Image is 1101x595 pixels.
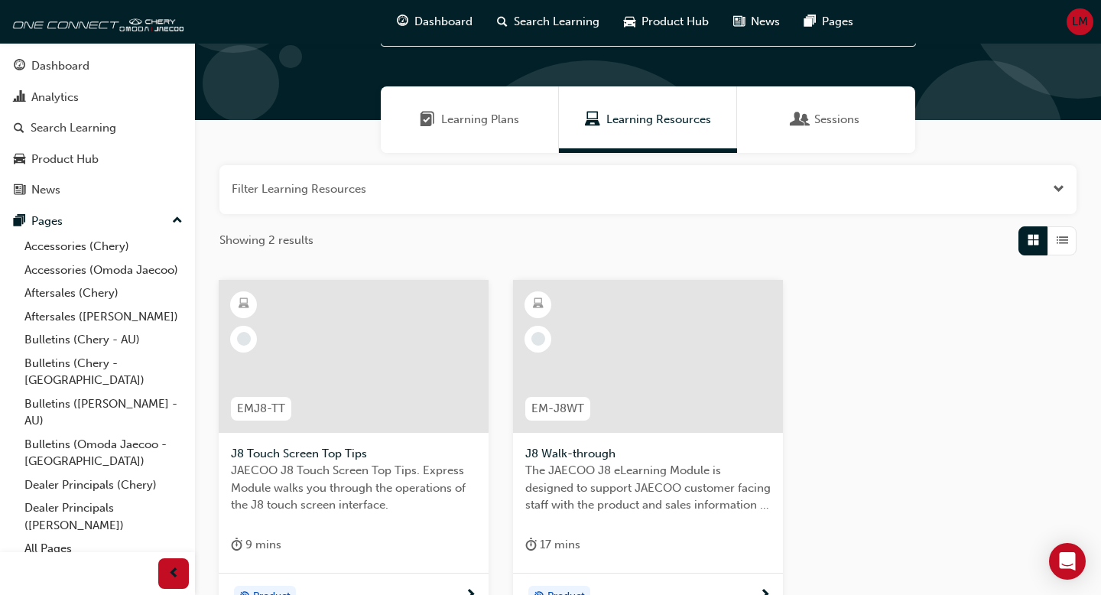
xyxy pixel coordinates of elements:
a: Dashboard [6,52,189,80]
span: Dashboard [414,13,473,31]
a: Aftersales ([PERSON_NAME]) [18,305,189,329]
span: learningRecordVerb_NONE-icon [531,332,545,346]
span: duration-icon [231,535,242,554]
span: EMJ8-TT [237,400,285,418]
a: Accessories (Omoda Jaecoo) [18,258,189,282]
span: News [751,13,780,31]
button: DashboardAnalyticsSearch LearningProduct HubNews [6,49,189,207]
span: chart-icon [14,91,25,105]
span: Learning Plans [420,111,435,128]
a: News [6,176,189,204]
a: Bulletins ([PERSON_NAME] - AU) [18,392,189,433]
a: news-iconNews [721,6,792,37]
a: Accessories (Chery) [18,235,189,258]
a: search-iconSearch Learning [485,6,612,37]
span: learningResourceType_ELEARNING-icon [533,294,544,314]
div: Search Learning [31,119,116,137]
span: Grid [1028,232,1039,249]
span: search-icon [497,12,508,31]
span: guage-icon [14,60,25,73]
a: Analytics [6,83,189,112]
button: Pages [6,207,189,236]
span: Product Hub [641,13,709,31]
span: Sessions [814,111,859,128]
span: Pages [822,13,853,31]
a: All Pages [18,537,189,561]
div: Dashboard [31,57,89,75]
a: SessionsSessions [737,86,915,153]
div: Analytics [31,89,79,106]
button: LM [1067,8,1093,35]
span: LM [1072,13,1088,31]
div: News [31,181,60,199]
span: duration-icon [525,535,537,554]
img: oneconnect [8,6,183,37]
button: Open the filter [1053,180,1064,198]
span: news-icon [733,12,745,31]
span: JAECOO J8 Touch Screen Top Tips. Express Module walks you through the operations of the J8 touch ... [231,462,476,514]
div: Open Intercom Messenger [1049,543,1086,580]
span: pages-icon [14,215,25,229]
span: Learning Plans [441,111,519,128]
span: guage-icon [397,12,408,31]
span: J8 Touch Screen Top Tips [231,445,476,463]
span: car-icon [624,12,635,31]
a: pages-iconPages [792,6,866,37]
a: Learning ResourcesLearning Resources [559,86,737,153]
span: up-icon [172,211,183,231]
span: prev-icon [168,564,180,584]
a: Dealer Principals (Chery) [18,473,189,497]
span: Showing 2 results [219,232,313,249]
span: learningRecordVerb_NONE-icon [237,332,251,346]
span: car-icon [14,153,25,167]
span: The JAECOO J8 eLearning Module is designed to support JAECOO customer facing staff with the produ... [525,462,771,514]
a: guage-iconDashboard [385,6,485,37]
span: Search Learning [514,13,599,31]
a: Product Hub [6,145,189,174]
a: Bulletins (Chery - [GEOGRAPHIC_DATA]) [18,352,189,392]
div: 17 mins [525,535,580,554]
span: Sessions [793,111,808,128]
span: learningResourceType_ELEARNING-icon [239,294,249,314]
span: search-icon [14,122,24,135]
a: Dealer Principals ([PERSON_NAME]) [18,496,189,537]
a: Aftersales (Chery) [18,281,189,305]
a: car-iconProduct Hub [612,6,721,37]
span: J8 Walk-through [525,445,771,463]
span: pages-icon [804,12,816,31]
span: List [1057,232,1068,249]
a: Bulletins (Omoda Jaecoo - [GEOGRAPHIC_DATA]) [18,433,189,473]
a: Learning PlansLearning Plans [381,86,559,153]
span: news-icon [14,184,25,197]
a: Bulletins (Chery - AU) [18,328,189,352]
div: 9 mins [231,535,281,554]
span: Learning Resources [585,111,600,128]
div: Product Hub [31,151,99,168]
span: EM-J8WT [531,400,584,418]
span: Learning Resources [606,111,711,128]
div: Pages [31,213,63,230]
a: Search Learning [6,114,189,142]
